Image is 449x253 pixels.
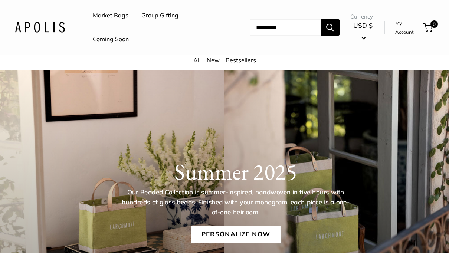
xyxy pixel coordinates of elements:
[37,158,435,185] h1: Summer 2025
[207,56,220,64] a: New
[350,20,376,43] button: USD $
[226,56,256,64] a: Bestsellers
[395,19,420,37] a: My Account
[93,10,128,21] a: Market Bags
[191,226,281,243] a: Personalize Now
[250,19,321,36] input: Search...
[121,187,351,217] p: Our Beaded Collection is summer-inspired, handwoven in five hours with hundreds of glass beads. F...
[15,22,65,33] img: Apolis
[321,19,340,36] button: Search
[353,22,373,29] span: USD $
[350,11,376,22] span: Currency
[423,23,433,32] a: 0
[93,34,129,45] a: Coming Soon
[141,10,178,21] a: Group Gifting
[430,20,438,28] span: 0
[193,56,201,64] a: All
